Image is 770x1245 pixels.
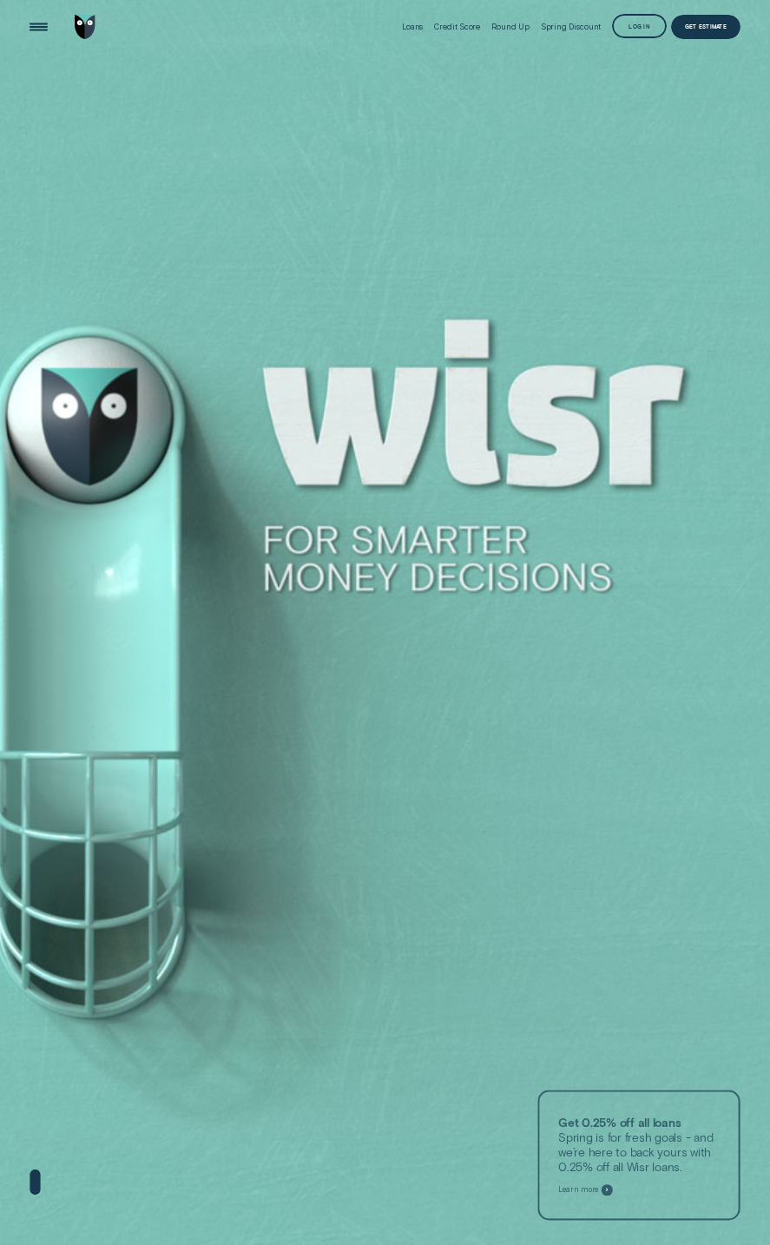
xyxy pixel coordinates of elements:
[491,22,529,31] div: Round Up
[558,1115,720,1174] p: Spring is for fresh goals - and we’re here to back yours with 0.25% off all Wisr loans.
[541,22,602,31] div: Spring Discount
[434,22,480,31] div: Credit Score
[538,1090,741,1220] a: Get 0.25% off all loansSpring is for fresh goals - and we’re here to back yours with 0.25% off al...
[558,1185,598,1194] span: Learn more
[671,15,740,39] a: Get Estimate
[612,14,667,38] button: Log in
[402,22,424,31] div: Loans
[75,15,95,39] img: Wisr
[558,1114,681,1129] strong: Get 0.25% off all loans
[27,15,51,39] button: Open Menu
